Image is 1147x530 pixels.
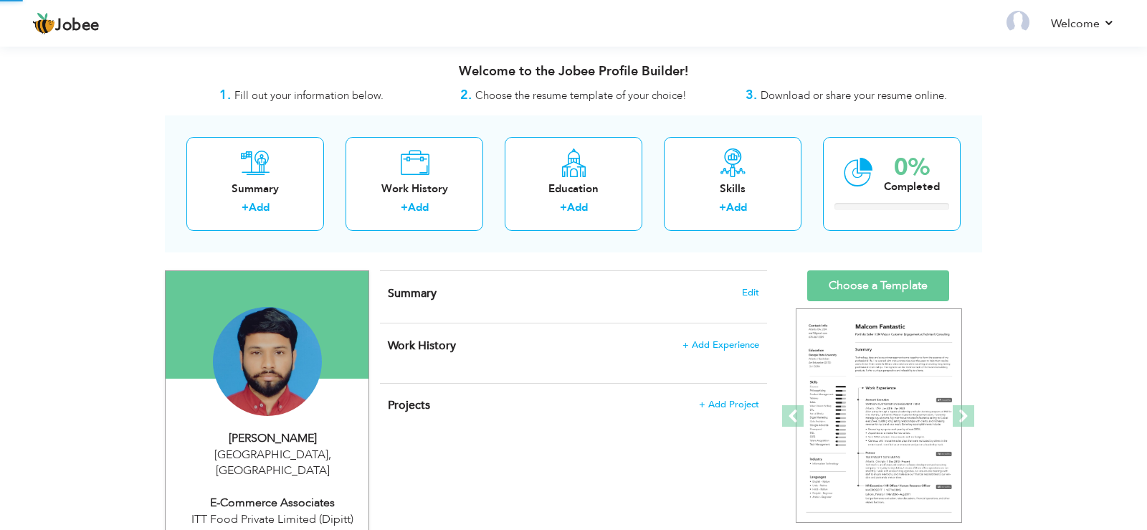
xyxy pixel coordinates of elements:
[408,200,429,214] a: Add
[357,181,472,197] div: Work History
[884,179,940,194] div: Completed
[165,65,982,79] h3: Welcome to the Jobee Profile Builder!
[675,181,790,197] div: Skills
[560,200,567,215] label: +
[234,88,384,103] span: Fill out your information below.
[388,286,759,301] h4: Adding a summary is a quick and easy way to highlight your experience and interests.
[746,86,757,104] strong: 3.
[761,88,947,103] span: Download or share your resume online.
[55,18,100,34] span: Jobee
[198,181,313,197] div: Summary
[726,200,747,214] a: Add
[388,398,759,412] h4: This helps to highlight the project, tools and skills you have worked on.
[1006,11,1029,34] img: Profile Img
[176,495,368,511] div: E-commerce Associates
[401,200,408,215] label: +
[807,270,949,301] a: Choose a Template
[219,86,231,104] strong: 1.
[388,339,759,353] h4: This helps to show the companies you have worked for.
[516,181,631,197] div: Education
[213,307,322,416] img: Sajid Arshad
[884,156,940,179] div: 0%
[742,288,759,298] span: Edit
[388,285,437,301] span: Summary
[388,338,456,354] span: Work History
[719,200,726,215] label: +
[176,430,368,447] div: [PERSON_NAME]
[242,200,249,215] label: +
[567,200,588,214] a: Add
[32,12,55,35] img: jobee.io
[475,88,687,103] span: Choose the resume template of your choice!
[32,12,100,35] a: Jobee
[460,86,472,104] strong: 2.
[699,399,759,410] span: + Add Project
[388,397,430,413] span: Projects
[176,447,368,480] div: [GEOGRAPHIC_DATA] [GEOGRAPHIC_DATA]
[249,200,270,214] a: Add
[328,447,331,463] span: ,
[176,511,368,528] div: ITT Food Private Limited (Dipitt)
[1051,15,1115,32] a: Welcome
[682,340,759,350] span: + Add Experience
